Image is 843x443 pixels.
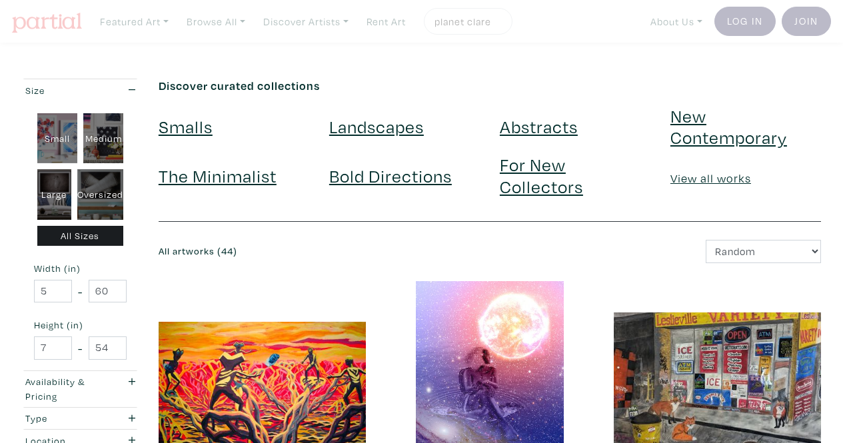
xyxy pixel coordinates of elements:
h6: All artworks (44) [159,246,480,257]
a: Smalls [159,115,213,138]
a: Bold Directions [329,164,452,187]
div: Medium [83,113,123,164]
a: For New Collectors [500,153,583,197]
a: View all works [670,171,751,186]
div: All Sizes [37,226,124,246]
button: Size [22,79,139,101]
div: Type [25,411,103,426]
a: Rent Art [361,8,412,35]
span: - [78,339,83,357]
h6: Discover curated collections [159,79,821,93]
a: New Contemporary [670,104,787,149]
a: Log In [714,7,776,36]
div: Size [25,83,103,98]
small: Width (in) [34,264,127,273]
div: Small [37,113,77,164]
button: Availability & Pricing [22,371,139,407]
input: Search [433,13,500,30]
button: Type [22,408,139,430]
a: Join [782,7,831,36]
a: Discover Artists [257,8,355,35]
div: Availability & Pricing [25,374,103,403]
a: Abstracts [500,115,578,138]
a: About Us [644,8,708,35]
small: Height (in) [34,320,127,330]
a: Browse All [181,8,251,35]
div: Oversized [77,169,123,220]
a: Landscapes [329,115,424,138]
span: - [78,282,83,300]
div: Large [37,169,72,220]
a: The Minimalist [159,164,277,187]
a: Featured Art [94,8,175,35]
